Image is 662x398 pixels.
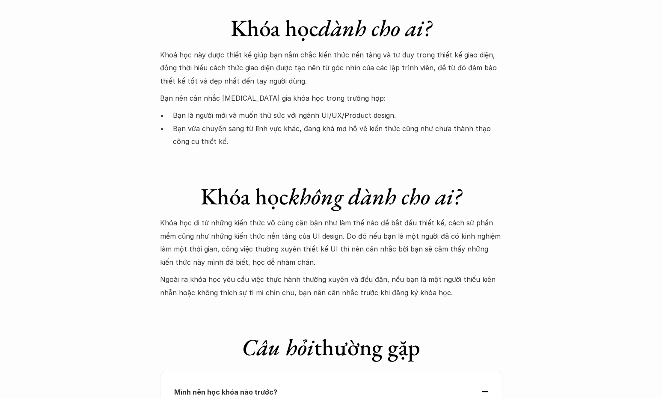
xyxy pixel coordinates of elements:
p: Bạn nên cân nhắc [MEDICAL_DATA] gia khóa học trong trường hợp: [160,92,502,105]
p: Ngoài ra khóa học yêu cầu việc thực hành thường xuyên và đều đặn, nếu bạn là một người thiếu kiên... [160,273,502,299]
p: Khoá học này được thiết kế giúp bạn nắm chắc kiến thức nền tảng và tư duy trong thiết kế giao diệ... [160,48,502,87]
em: không dành cho ai? [288,181,461,211]
p: Bạn vừa chuyển sang từ lĩnh vực khác, đang khá mơ hồ về kiến thức cũng như chưa thành thạo công c... [173,122,502,148]
em: Câu hỏi [242,332,314,362]
p: Khóa học đi từ những kiến thức vô cùng căn bản như làm thế nào để bắt đầu thiết kế, cách sử phần ... [160,216,502,269]
em: dành cho ai? [318,13,431,43]
strong: Mình nên học khóa nào trước? [174,388,277,396]
h1: Khóa học [160,14,502,42]
p: Bạn là người mới và muốn thử sức với ngành UI/UX/Product design. [173,109,502,122]
h1: Khóa học [160,183,502,210]
h1: thường gặp [160,333,502,361]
